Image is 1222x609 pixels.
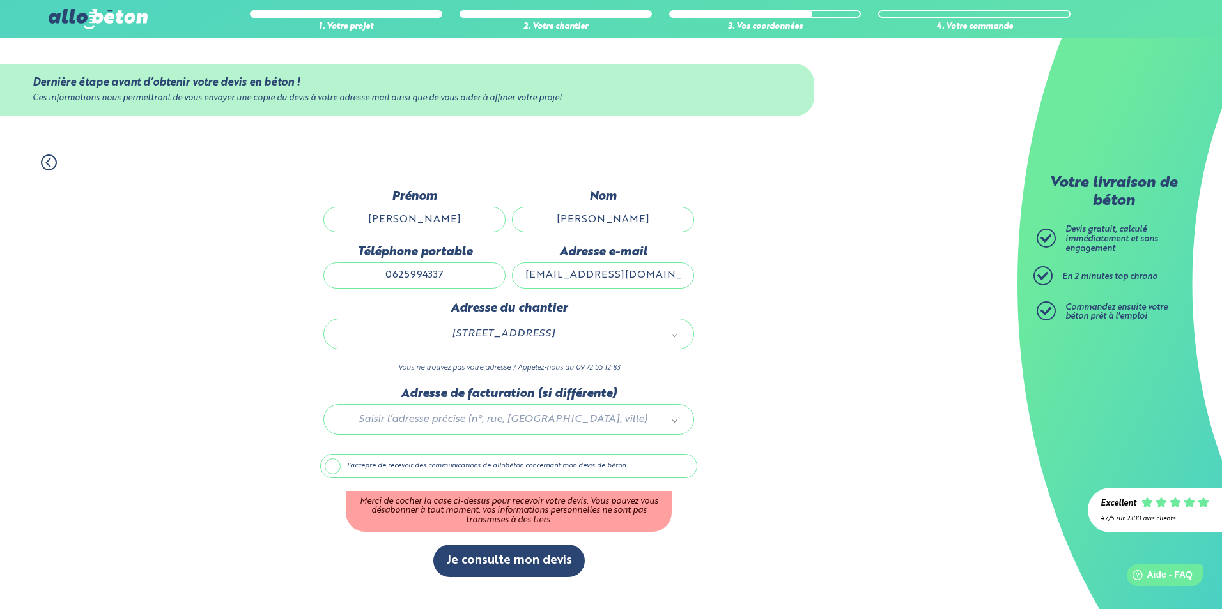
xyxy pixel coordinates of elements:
label: Prénom [323,190,506,204]
img: allobéton [49,9,147,29]
span: Commandez ensuite votre béton prêt à l'emploi [1065,303,1168,321]
div: 4. Votre commande [878,22,1071,32]
span: Devis gratuit, calculé immédiatement et sans engagement [1065,225,1158,252]
div: Excellent [1101,499,1136,509]
label: Adresse de facturation (si différente) [323,387,694,401]
input: ex : 0642930817 [323,262,506,288]
label: Adresse e-mail [512,245,694,259]
div: 4.7/5 sur 2300 avis clients [1101,515,1209,522]
div: Dernière étape avant d’obtenir votre devis en béton ! [33,77,782,89]
div: 1. Votre projet [250,22,442,32]
div: 3. Vos coordonnées [669,22,862,32]
input: Quel est votre nom de famille ? [512,207,694,232]
label: Nom [512,190,694,204]
a: [STREET_ADDRESS] [337,326,681,342]
div: 2. Votre chantier [460,22,652,32]
p: Vous ne trouvez pas votre adresse ? Appelez-nous au 09 72 55 12 83 [323,362,694,374]
span: [STREET_ADDRESS] [342,326,664,342]
input: ex : contact@allobeton.fr [512,262,694,288]
label: Adresse du chantier [323,301,694,315]
button: Je consulte mon devis [433,545,585,577]
div: Ces informations nous permettront de vous envoyer une copie du devis à votre adresse mail ainsi q... [33,94,782,103]
input: Quel est votre prénom ? [323,207,506,232]
label: Téléphone portable [323,245,506,259]
div: Merci de cocher la case ci-dessus pour recevoir votre devis. Vous pouvez vous désabonner à tout m... [346,491,672,532]
span: Saisir l’adresse précise (n°, rue, [GEOGRAPHIC_DATA], ville) [342,411,664,428]
iframe: Help widget launcher [1108,559,1208,595]
a: Saisir l’adresse précise (n°, rue, [GEOGRAPHIC_DATA], ville) [337,411,681,428]
span: En 2 minutes top chrono [1062,273,1157,281]
label: J'accepte de recevoir des communications de allobéton concernant mon devis de béton. [320,454,697,478]
p: Votre livraison de béton [1040,175,1187,210]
